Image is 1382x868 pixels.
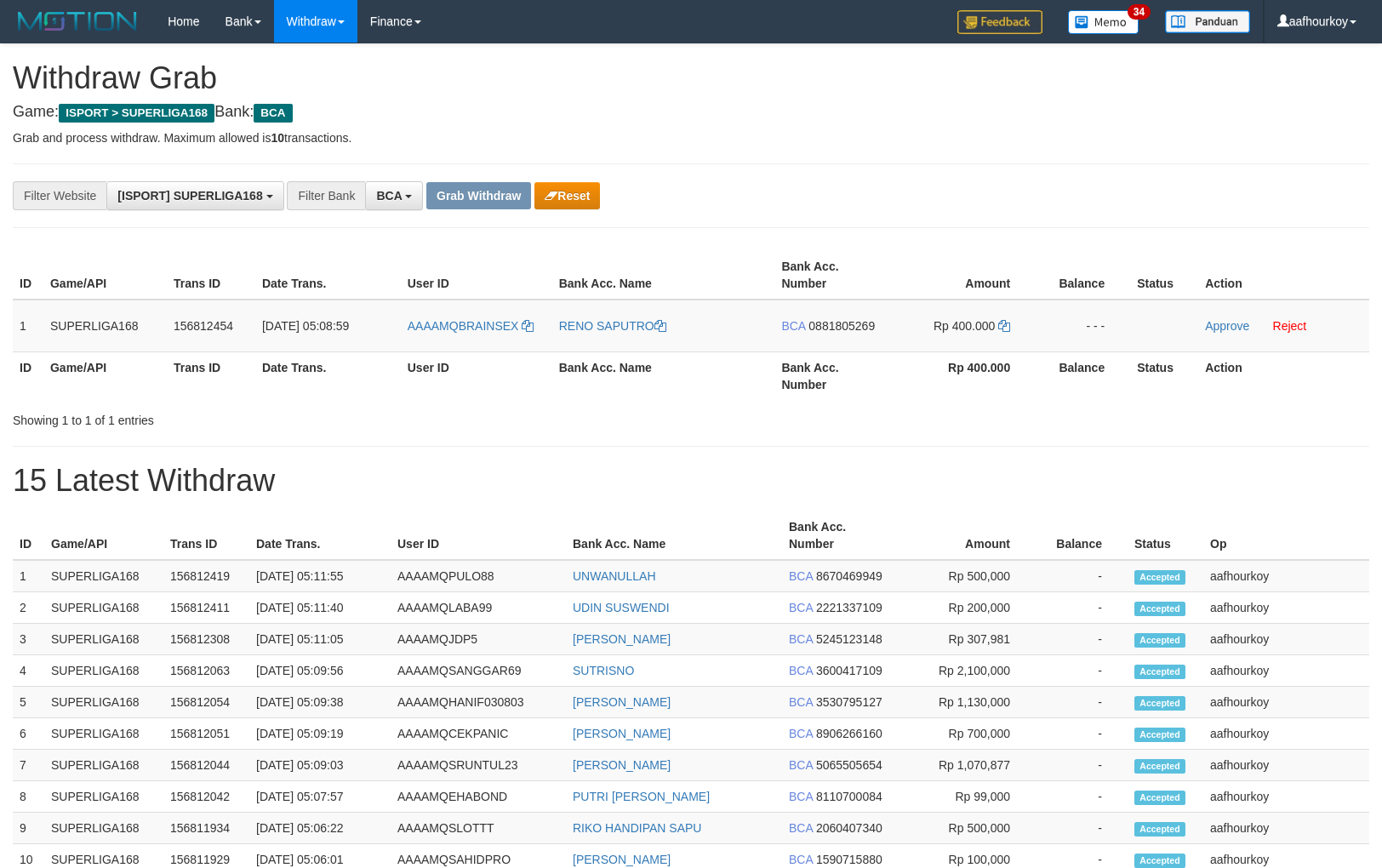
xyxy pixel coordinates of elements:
span: BCA [789,664,813,677]
span: 156812454 [174,319,233,333]
span: 34 [1128,4,1151,20]
td: 1 [13,300,43,352]
button: [ISPORT] SUPERLIGA168 [106,181,283,210]
span: BCA [376,189,402,203]
th: Trans ID [167,251,255,300]
td: SUPERLIGA168 [44,624,163,655]
img: MOTION_logo.png [13,9,142,34]
th: User ID [391,511,566,560]
td: aafhourkoy [1203,813,1369,844]
span: Accepted [1134,696,1185,711]
h4: Game: Bank: [13,104,1369,121]
th: Date Trans. [255,351,401,400]
td: SUPERLIGA168 [44,750,163,781]
td: [DATE] 05:07:57 [249,781,391,813]
td: SUPERLIGA168 [44,813,163,844]
td: AAAAMQSANGGAR69 [391,655,566,687]
span: BCA [789,853,813,866]
span: Copy 8110700084 to clipboard [816,790,882,803]
th: Game/API [44,511,163,560]
span: Accepted [1134,633,1185,648]
td: 156812308 [163,624,249,655]
span: BCA [789,727,813,740]
a: [PERSON_NAME] [573,853,671,866]
td: - [1036,624,1128,655]
td: - [1036,718,1128,750]
th: Action [1198,251,1369,300]
span: Accepted [1134,570,1185,585]
button: Grab Withdraw [426,182,531,209]
span: Accepted [1134,791,1185,805]
span: Accepted [1134,759,1185,774]
img: Feedback.jpg [957,10,1042,34]
td: - [1036,687,1128,718]
span: BCA [254,104,292,123]
span: Copy 0881805269 to clipboard [808,319,875,333]
span: Rp 400.000 [934,319,995,333]
td: 156812411 [163,592,249,624]
div: Filter Website [13,181,106,210]
a: Approve [1205,319,1249,333]
td: aafhourkoy [1203,750,1369,781]
a: [PERSON_NAME] [573,695,671,709]
td: AAAAMQEHABOND [391,781,566,813]
td: [DATE] 05:09:03 [249,750,391,781]
td: SUPERLIGA168 [44,560,163,592]
th: Amount [898,511,1036,560]
td: [DATE] 05:09:56 [249,655,391,687]
strong: 10 [271,131,284,145]
td: SUPERLIGA168 [44,781,163,813]
span: BCA [789,821,813,835]
th: Rp 400.000 [894,351,1036,400]
th: ID [13,251,43,300]
span: BCA [789,758,813,772]
span: Accepted [1134,854,1185,868]
td: aafhourkoy [1203,718,1369,750]
td: 1 [13,560,44,592]
span: [DATE] 05:08:59 [262,319,349,333]
td: 2 [13,592,44,624]
td: 9 [13,813,44,844]
span: Copy 3530795127 to clipboard [816,695,882,709]
th: Status [1128,511,1203,560]
td: AAAAMQCEKPANIC [391,718,566,750]
td: SUPERLIGA168 [44,687,163,718]
td: AAAAMQSRUNTUL23 [391,750,566,781]
span: Copy 3600417109 to clipboard [816,664,882,677]
td: aafhourkoy [1203,624,1369,655]
span: BCA [789,790,813,803]
a: PUTRI [PERSON_NAME] [573,790,710,803]
span: AAAAMQBRAINSEX [408,319,519,333]
td: 156812054 [163,687,249,718]
span: BCA [789,632,813,646]
td: - [1036,781,1128,813]
span: Copy 8906266160 to clipboard [816,727,882,740]
td: AAAAMQJDP5 [391,624,566,655]
th: Status [1130,351,1198,400]
th: Trans ID [163,511,249,560]
td: 156812419 [163,560,249,592]
th: User ID [401,351,552,400]
p: Grab and process withdraw. Maximum allowed is transactions. [13,129,1369,146]
td: 5 [13,687,44,718]
th: Bank Acc. Name [552,351,775,400]
td: 156812044 [163,750,249,781]
span: Copy 5065505654 to clipboard [816,758,882,772]
td: SUPERLIGA168 [44,718,163,750]
a: UNWANULLAH [573,569,656,583]
td: 156812042 [163,781,249,813]
td: SUPERLIGA168 [44,592,163,624]
td: - - - [1036,300,1130,352]
th: Game/API [43,251,167,300]
a: AAAAMQBRAINSEX [408,319,534,333]
th: User ID [401,251,552,300]
th: Bank Acc. Number [782,511,898,560]
td: Rp 307,981 [898,624,1036,655]
span: [ISPORT] SUPERLIGA168 [117,189,262,203]
td: AAAAMQHANIF030803 [391,687,566,718]
a: [PERSON_NAME] [573,758,671,772]
td: aafhourkoy [1203,687,1369,718]
th: Game/API [43,351,167,400]
th: Action [1198,351,1369,400]
th: Amount [894,251,1036,300]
